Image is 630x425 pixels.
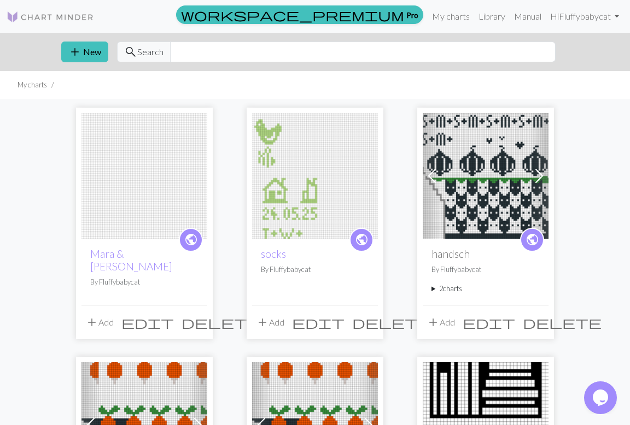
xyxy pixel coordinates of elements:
[423,113,549,239] img: handsch
[431,264,540,275] p: By Fluffybabycat
[355,231,369,248] span: public
[121,315,174,330] span: edit
[81,169,207,180] a: Mara & Tobias
[523,315,602,330] span: delete
[459,312,519,333] button: Edit
[81,312,118,333] button: Add
[349,228,374,252] a: public
[7,10,94,23] img: Logo
[179,228,203,252] a: public
[90,247,172,273] a: Mara & [PERSON_NAME]
[137,45,164,58] span: Search
[176,5,423,24] a: Pro
[423,169,549,180] a: handsch
[427,315,440,330] span: add
[463,315,515,330] span: edit
[431,247,540,260] h2: handsch
[124,44,137,60] span: search
[423,312,459,333] button: Add
[519,312,605,333] button: Delete
[184,231,198,248] span: public
[292,315,345,330] span: edit
[474,5,510,27] a: Library
[355,229,369,251] i: public
[520,228,544,252] a: public
[292,316,345,329] i: Edit
[526,231,539,248] span: public
[252,312,288,333] button: Add
[61,42,108,62] button: New
[256,315,269,330] span: add
[261,247,286,260] a: socks
[352,315,431,330] span: delete
[428,5,474,27] a: My charts
[252,113,378,239] img: socks
[431,284,540,294] summary: 2charts
[546,5,623,27] a: HiFluffybabycat
[584,381,619,414] iframe: chat widget
[68,44,81,60] span: add
[526,229,539,251] i: public
[463,316,515,329] i: Edit
[178,312,264,333] button: Delete
[261,264,369,275] p: By Fluffybabycat
[81,113,207,239] img: Mara & Tobias
[252,169,378,180] a: socks
[348,312,435,333] button: Delete
[184,229,198,251] i: public
[85,315,98,330] span: add
[118,312,178,333] button: Edit
[182,315,260,330] span: delete
[90,277,199,287] p: By Fluffybabycat
[510,5,546,27] a: Manual
[288,312,348,333] button: Edit
[17,80,47,90] li: My charts
[181,7,404,22] span: workspace_premium
[121,316,174,329] i: Edit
